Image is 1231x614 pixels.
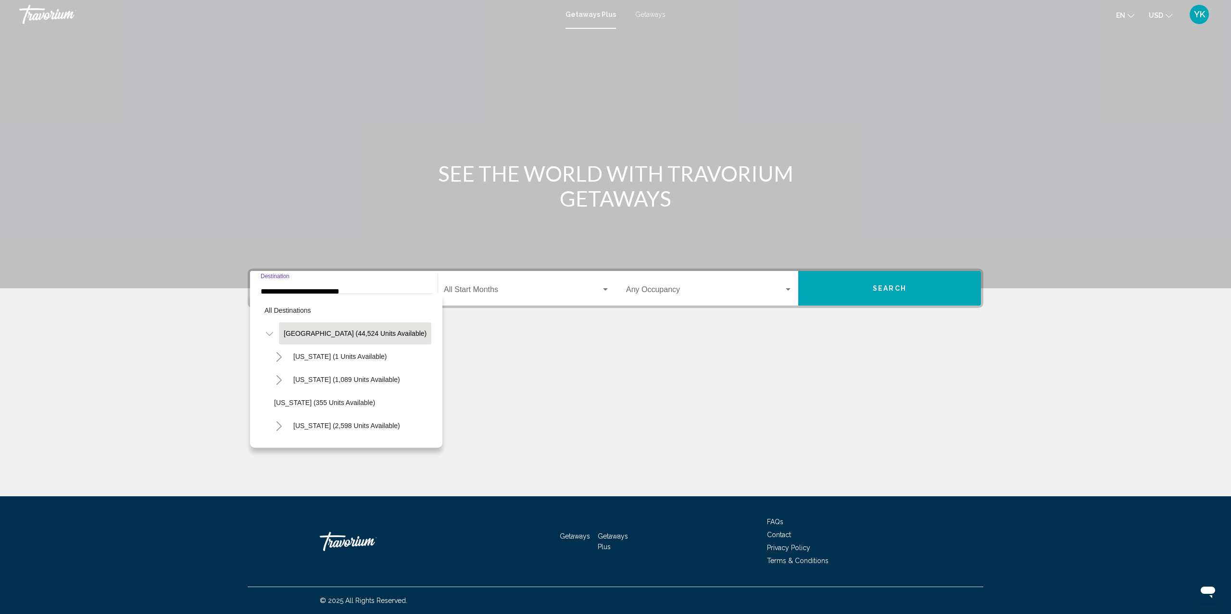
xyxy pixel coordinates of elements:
a: Getaways [635,11,666,18]
span: © 2025 All Rights Reserved. [320,597,407,604]
a: Travorium [320,527,416,556]
button: Toggle United States (44,524 units available) [260,324,279,343]
button: [US_STATE] (1 units available) [289,345,392,368]
iframe: Button to launch messaging window [1193,576,1223,606]
span: Search [873,285,906,293]
button: Toggle California (2,598 units available) [269,416,289,435]
button: Toggle Colorado (904 units available) [269,439,289,458]
span: en [1116,12,1125,19]
a: Contact [767,531,791,539]
a: Privacy Policy [767,544,810,552]
a: Travorium [19,5,556,24]
span: [US_STATE] (2,598 units available) [293,422,400,430]
a: FAQs [767,518,783,526]
button: Change currency [1149,8,1172,22]
span: [US_STATE] (1 units available) [293,353,387,360]
button: [GEOGRAPHIC_DATA] (44,524 units available) [279,322,431,344]
button: Search [798,271,981,306]
button: [US_STATE] (1,089 units available) [289,368,405,391]
button: [US_STATE] (355 units available) [269,392,380,414]
button: All destinations [260,299,433,321]
a: Getaways [560,532,590,540]
button: [US_STATE] (904 units available) [289,438,399,460]
button: Toggle Arizona (1,089 units available) [269,370,289,389]
span: USD [1149,12,1163,19]
span: [US_STATE] (1,089 units available) [293,376,400,383]
span: [US_STATE] (355 units available) [274,399,375,406]
div: Search widget [250,271,981,306]
a: Getaways Plus [598,532,628,551]
button: User Menu [1187,4,1212,25]
span: YK [1194,10,1205,19]
button: Toggle Alabama (1 units available) [269,347,289,366]
span: [GEOGRAPHIC_DATA] (44,524 units available) [284,330,427,337]
span: All destinations [264,307,311,314]
a: Terms & Conditions [767,557,829,565]
a: Getaways Plus [565,11,616,18]
button: [US_STATE] (2,598 units available) [289,415,405,437]
h1: SEE THE WORLD WITH TRAVORIUM GETAWAYS [435,161,796,211]
button: Change language [1116,8,1134,22]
